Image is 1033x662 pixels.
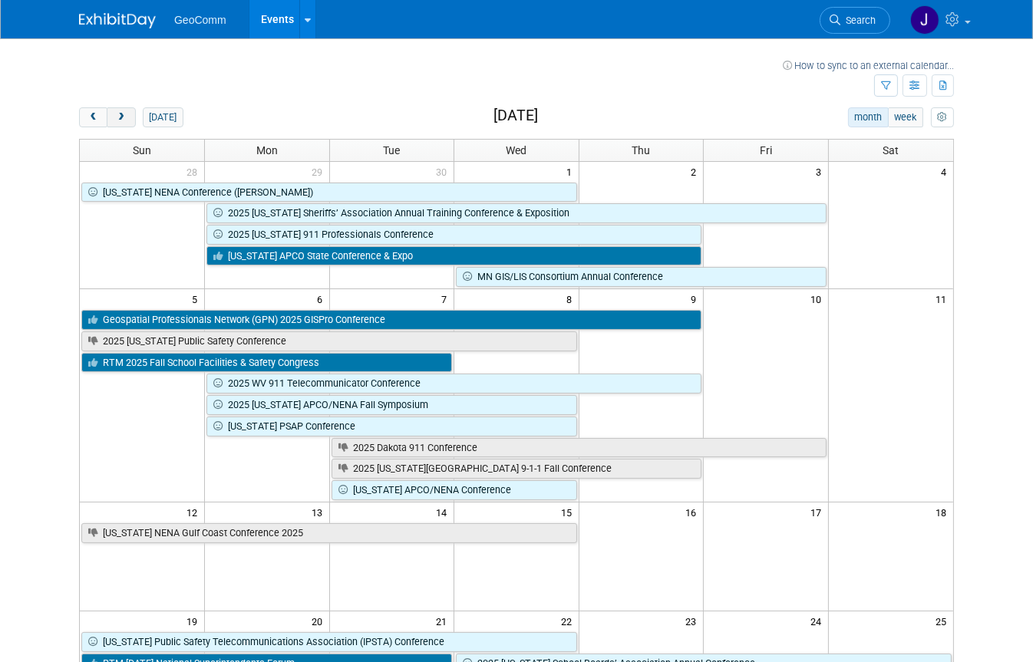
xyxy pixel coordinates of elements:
button: myCustomButton [931,107,954,127]
span: 13 [310,502,329,522]
a: 2025 Dakota 911 Conference [332,438,827,458]
button: week [888,107,923,127]
span: 24 [809,611,828,631]
span: 25 [934,611,953,631]
a: 2025 [US_STATE] Public Safety Conference [81,331,577,351]
a: How to sync to an external calendar... [783,60,954,71]
button: month [848,107,889,127]
span: 28 [185,162,204,181]
h2: [DATE] [493,107,538,124]
a: [US_STATE] NENA Conference ([PERSON_NAME]) [81,183,577,203]
a: [US_STATE] APCO/NENA Conference [332,480,577,500]
a: 2025 [US_STATE][GEOGRAPHIC_DATA] 9-1-1 Fall Conference [332,459,702,479]
a: [US_STATE] APCO State Conference & Expo [206,246,701,266]
span: 11 [934,289,953,308]
span: 4 [939,162,953,181]
a: 2025 [US_STATE] Sheriffs’ Association Annual Training Conference & Exposition [206,203,827,223]
span: Mon [256,144,278,156]
a: [US_STATE] PSAP Conference [206,417,577,436]
span: 12 [185,502,204,522]
span: Wed [506,144,526,156]
img: ExhibitDay [79,13,156,28]
a: [US_STATE] Public Safety Telecommunications Association (IPSTA) Conference [81,632,577,652]
span: 15 [559,502,579,522]
span: 10 [809,289,828,308]
a: Search [820,7,890,34]
span: 7 [440,289,454,308]
button: [DATE] [143,107,183,127]
span: 23 [684,611,703,631]
a: 2025 [US_STATE] 911 Professionals Conference [206,225,701,245]
span: 3 [814,162,828,181]
a: MN GIS/LIS Consortium Annual Conference [456,267,827,287]
span: 2 [689,162,703,181]
span: 17 [809,502,828,522]
span: Search [840,15,876,26]
button: prev [79,107,107,127]
a: Geospatial Professionals Network (GPN) 2025 GISPro Conference [81,310,701,330]
span: 29 [310,162,329,181]
span: 19 [185,611,204,631]
span: Sun [133,144,151,156]
span: 14 [434,502,454,522]
span: Fri [760,144,772,156]
a: 2025 [US_STATE] APCO/NENA Fall Symposium [206,395,577,415]
span: 22 [559,611,579,631]
span: GeoComm [174,14,226,26]
span: Thu [632,144,651,156]
span: 21 [434,611,454,631]
button: next [107,107,135,127]
span: 30 [434,162,454,181]
span: 16 [684,502,703,522]
span: 6 [315,289,329,308]
img: John Shanks [910,5,939,35]
span: 1 [565,162,579,181]
a: [US_STATE] NENA Gulf Coast Conference 2025 [81,523,577,543]
a: RTM 2025 Fall School Facilities & Safety Congress [81,353,452,373]
span: 8 [565,289,579,308]
span: 5 [190,289,204,308]
span: 20 [310,611,329,631]
a: 2025 WV 911 Telecommunicator Conference [206,374,701,394]
span: 18 [934,502,953,522]
span: Sat [883,144,899,156]
span: Tue [383,144,400,156]
span: 9 [689,289,703,308]
i: Personalize Calendar [937,113,947,123]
